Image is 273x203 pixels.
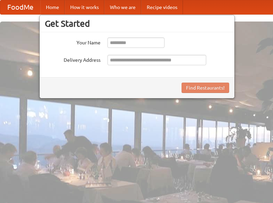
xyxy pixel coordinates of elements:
[40,0,65,14] a: Home
[104,0,141,14] a: Who we are
[0,0,40,14] a: FoodMe
[141,0,183,14] a: Recipe videos
[45,18,229,29] h3: Get Started
[45,55,101,64] label: Delivery Address
[65,0,104,14] a: How it works
[45,37,101,46] label: Your Name
[182,83,229,93] button: Find Restaurants!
